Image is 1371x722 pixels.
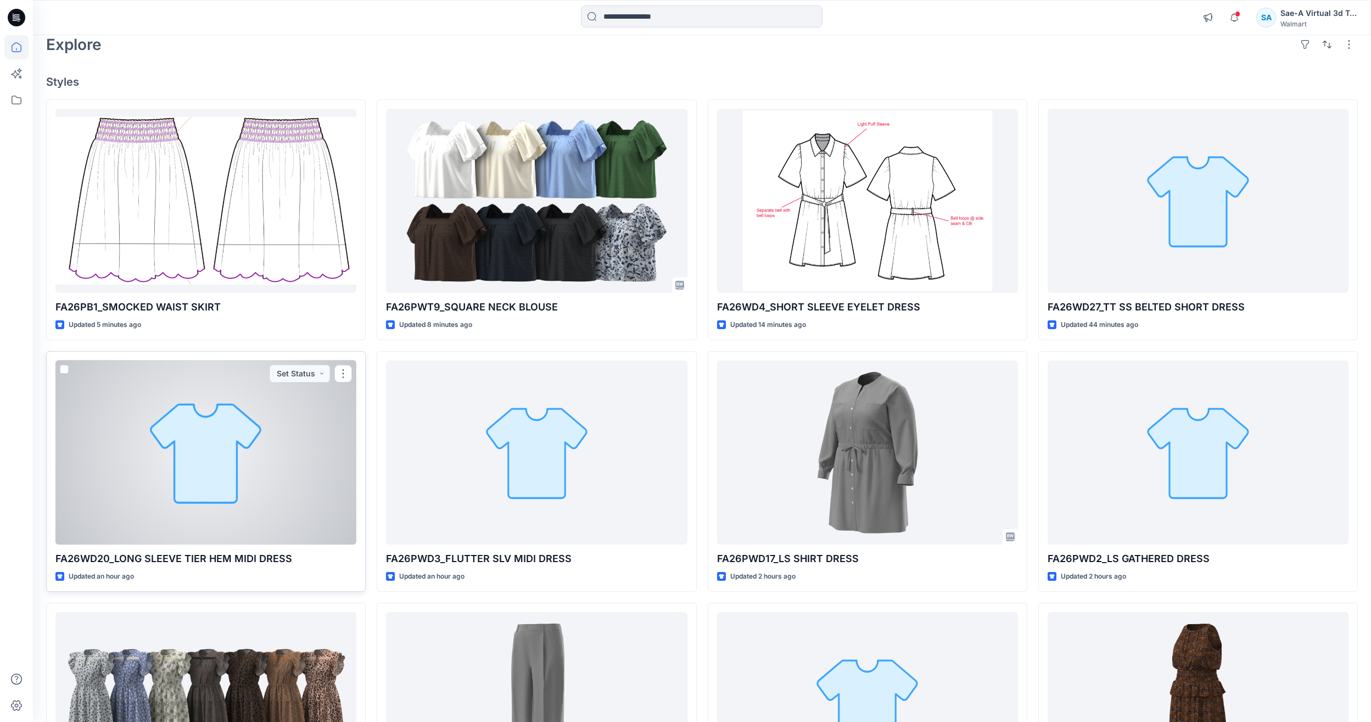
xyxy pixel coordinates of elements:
[69,319,141,331] p: Updated 5 minutes ago
[55,360,356,545] a: FA26WD20_LONG SLEEVE TIER HEM MIDI DRESS
[46,75,1358,88] h4: Styles
[386,551,687,567] p: FA26PWD3_FLUTTER SLV MIDI DRESS
[1048,551,1348,567] p: FA26PWD2_LS GATHERED DRESS
[399,319,472,331] p: Updated 8 minutes ago
[69,571,134,582] p: Updated an hour ago
[1256,8,1276,27] div: SA
[730,319,806,331] p: Updated 14 minutes ago
[1061,571,1126,582] p: Updated 2 hours ago
[717,551,1018,567] p: FA26PWD17_LS SHIRT DRESS
[55,109,356,293] a: FA26PB1_SMOCKED WAIST SKIRT
[1280,7,1357,20] div: Sae-A Virtual 3d Team
[386,299,687,315] p: FA26PWT9_SQUARE NECK BLOUSE
[730,571,796,582] p: Updated 2 hours ago
[1048,299,1348,315] p: FA26WD27_TT SS BELTED SHORT DRESS
[46,36,102,53] h2: Explore
[399,571,465,582] p: Updated an hour ago
[1280,20,1357,28] div: Walmart
[386,360,687,545] a: FA26PWD3_FLUTTER SLV MIDI DRESS
[1048,109,1348,293] a: FA26WD27_TT SS BELTED SHORT DRESS
[1048,360,1348,545] a: FA26PWD2_LS GATHERED DRESS
[717,109,1018,293] a: FA26WD4_SHORT SLEEVE EYELET DRESS
[1061,319,1138,331] p: Updated 44 minutes ago
[55,299,356,315] p: FA26PB1_SMOCKED WAIST SKIRT
[717,360,1018,545] a: FA26PWD17_LS SHIRT DRESS
[55,551,356,567] p: FA26WD20_LONG SLEEVE TIER HEM MIDI DRESS
[386,109,687,293] a: FA26PWT9_SQUARE NECK BLOUSE
[717,299,1018,315] p: FA26WD4_SHORT SLEEVE EYELET DRESS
